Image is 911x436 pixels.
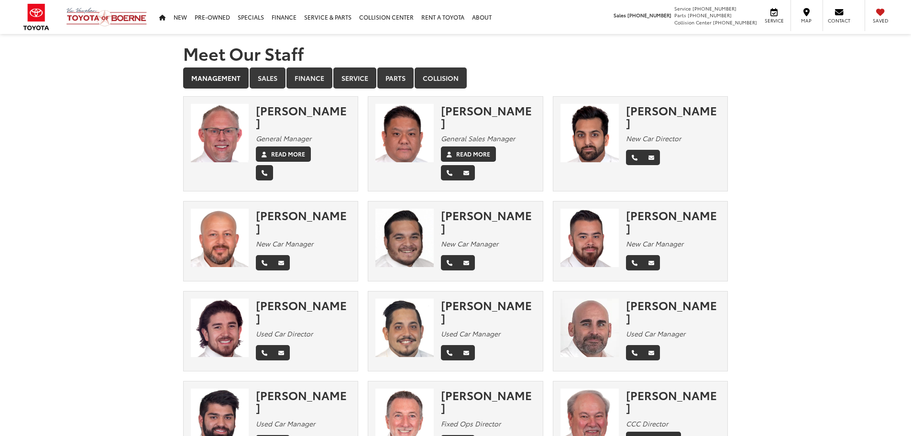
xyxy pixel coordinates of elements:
[441,239,498,248] em: New Car Manager
[271,150,305,158] label: Read More
[674,11,686,19] span: Parts
[333,67,376,89] a: Service
[441,389,536,414] div: [PERSON_NAME]
[626,329,685,338] em: Used Car Manager
[674,19,712,26] span: Collision Center
[441,345,458,360] a: Phone
[415,67,467,89] a: Collision
[441,419,501,428] em: Fixed Ops Director
[626,299,721,324] div: [PERSON_NAME]
[626,150,643,165] a: Phone
[441,134,515,143] em: General Sales Manager
[441,329,500,338] em: Used Car Manager
[256,329,313,338] em: Used Car Director
[256,255,273,270] a: Phone
[256,389,351,414] div: [PERSON_NAME]
[441,165,458,180] a: Phone
[763,17,785,24] span: Service
[66,7,147,27] img: Vic Vaughan Toyota of Boerne
[796,17,817,24] span: Map
[377,67,414,89] a: Parts
[256,104,351,129] div: [PERSON_NAME]
[286,67,332,89] a: Finance
[458,255,475,270] a: Email
[375,104,434,162] img: Tuan Tran
[441,209,536,234] div: [PERSON_NAME]
[560,299,619,357] img: Gregg Dickey
[375,299,434,357] img: Larry Horn
[273,345,290,360] a: Email
[441,146,496,162] a: Read More
[441,104,536,129] div: [PERSON_NAME]
[627,11,671,19] span: [PHONE_NUMBER]
[870,17,891,24] span: Saved
[256,209,351,234] div: [PERSON_NAME]
[626,209,721,234] div: [PERSON_NAME]
[256,165,273,180] a: Phone
[626,419,668,428] em: CCC Director
[626,104,721,129] div: [PERSON_NAME]
[688,11,732,19] span: [PHONE_NUMBER]
[713,19,757,26] span: [PHONE_NUMBER]
[643,345,660,360] a: Email
[256,299,351,324] div: [PERSON_NAME]
[441,255,458,270] a: Phone
[626,134,681,143] em: New Car Director
[273,255,290,270] a: Email
[626,239,683,248] em: New Car Manager
[643,255,660,270] a: Email
[256,345,273,360] a: Phone
[250,67,285,89] a: Sales
[458,345,475,360] a: Email
[458,165,475,180] a: Email
[183,67,728,89] div: Department Tabs
[560,209,619,267] img: Aaron Cooper
[614,11,626,19] span: Sales
[183,44,728,63] h1: Meet Our Staff
[828,17,850,24] span: Contact
[560,104,619,162] img: Aman Shiekh
[692,5,736,12] span: [PHONE_NUMBER]
[375,209,434,267] img: Jerry Gomez
[191,209,249,267] img: Sam Abraham
[256,134,311,143] em: General Manager
[183,67,249,89] a: Management
[626,389,721,414] div: [PERSON_NAME]
[256,239,313,248] em: New Car Manager
[626,345,643,360] a: Phone
[191,104,249,162] img: Chris Franklin
[441,299,536,324] div: [PERSON_NAME]
[256,146,311,162] a: Read More
[456,150,490,158] label: Read More
[256,419,315,428] em: Used Car Manager
[626,255,643,270] a: Phone
[674,5,691,12] span: Service
[191,299,249,357] img: David Padilla
[643,150,660,165] a: Email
